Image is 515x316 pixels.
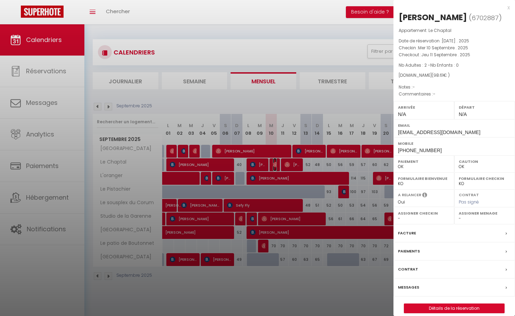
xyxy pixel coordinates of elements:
button: Ouvrir le widget de chat LiveChat [6,3,26,24]
div: [DOMAIN_NAME] [399,72,510,79]
span: [EMAIL_ADDRESS][DOMAIN_NAME] [398,130,480,135]
p: Notes : [399,84,510,91]
span: 98.61 [433,72,443,78]
label: Facture [398,230,416,237]
i: Sélectionner OUI si vous souhaiter envoyer les séquences de messages post-checkout [422,192,427,200]
span: [DATE] . 2025 [442,38,469,44]
div: x [393,3,510,12]
label: Contrat [398,266,418,273]
label: A relancer [398,192,421,198]
div: [PERSON_NAME] [399,12,467,23]
span: Le Chaptal [429,27,451,33]
label: Mobile [398,140,510,147]
span: Jeu 11 Septembre . 2025 [421,52,470,58]
label: Paiement [398,158,450,165]
p: Checkout : [399,51,510,58]
span: N/A [398,111,406,117]
a: Détails de la réservation [404,304,504,313]
label: Formulaire Checkin [459,175,510,182]
span: - [413,84,415,90]
span: Mer 10 Septembre . 2025 [418,45,468,51]
button: Détails de la réservation [404,303,505,313]
label: Contrat [459,192,479,197]
label: Paiements [398,248,420,255]
label: Départ [459,104,510,111]
label: Caution [459,158,510,165]
span: [PHONE_NUMBER] [398,148,442,153]
span: Pas signé [459,199,479,205]
label: Assigner Checkin [398,210,450,217]
label: Arrivée [398,104,450,111]
p: Appartement : [399,27,510,34]
label: Email [398,122,510,129]
p: Checkin : [399,44,510,51]
span: - [433,91,435,97]
label: Formulaire Bienvenue [398,175,450,182]
span: Nb Enfants : 0 [430,62,459,68]
span: 6702887 [472,14,499,22]
p: Date de réservation : [399,38,510,44]
p: Commentaires : [399,91,510,98]
label: Assigner Menage [459,210,510,217]
span: ( € ) [432,72,450,78]
span: ( ) [469,13,502,23]
span: Nb Adultes : 2 - [399,62,459,68]
label: Messages [398,284,419,291]
span: N/A [459,111,467,117]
